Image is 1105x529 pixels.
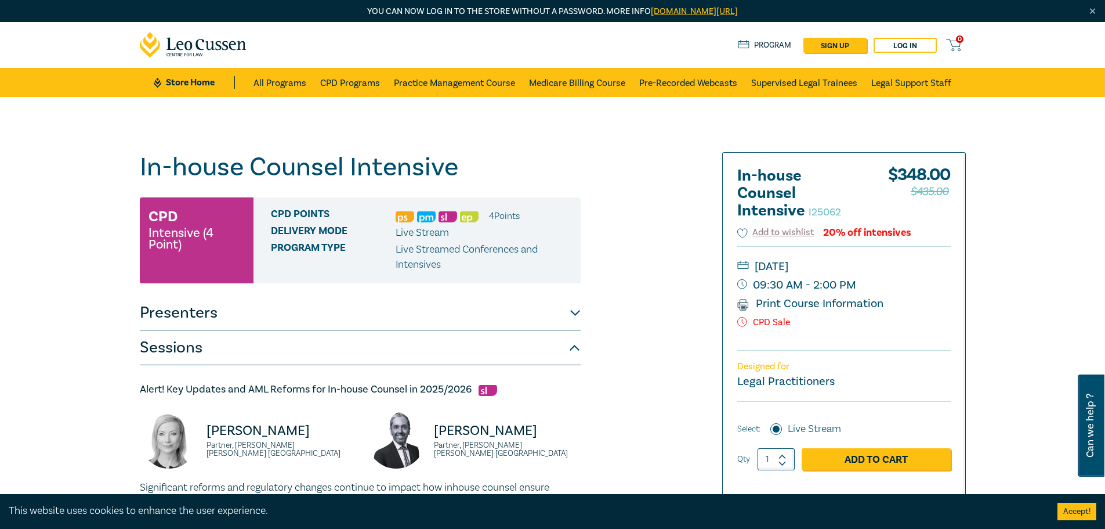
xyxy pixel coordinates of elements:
[788,422,841,437] label: Live Stream
[737,296,884,311] a: Print Course Information
[651,6,738,17] a: [DOMAIN_NAME][URL]
[737,374,835,389] small: Legal Practitioners
[737,453,750,466] label: Qty
[140,296,581,330] button: Presenters
[271,208,396,224] span: CPD Points
[888,167,951,225] div: $ 348.00
[271,225,396,240] span: Delivery Mode
[148,227,245,250] small: Intensive (4 Point)
[140,152,581,182] h1: In-house Counsel Intensive
[639,68,737,97] a: Pre-Recorded Webcasts
[737,167,865,219] h2: In-house Counsel Intensive
[737,361,951,372] p: Designed for
[434,441,581,458] small: Partner, [PERSON_NAME] [PERSON_NAME] [GEOGRAPHIC_DATA]
[489,208,520,224] li: 4 Point s
[140,383,581,397] h5: Alert! Key Updates and AML Reforms for In-house Counsel in 2025/2026
[9,503,1040,519] div: This website uses cookies to enhance the user experience.
[737,257,951,276] small: [DATE]
[206,422,353,440] p: [PERSON_NAME]
[803,38,867,53] a: sign up
[956,35,963,43] span: 0
[140,330,581,365] button: Sessions
[479,385,497,396] img: Substantive Law
[1088,6,1097,16] img: Close
[434,422,581,440] p: [PERSON_NAME]
[874,38,937,53] a: Log in
[529,68,625,97] a: Medicare Billing Course
[1085,382,1096,470] span: Can we help ?
[737,226,814,239] button: Add to wishlist
[737,276,951,294] small: 09:30 AM - 2:00 PM
[367,411,425,469] img: Rajaee Rouhani
[823,227,911,238] div: 20% off intensives
[737,423,760,436] span: Select:
[802,448,951,470] a: Add to Cart
[396,211,414,222] img: Professional Skills
[871,68,951,97] a: Legal Support Staff
[253,68,306,97] a: All Programs
[396,226,449,239] span: Live Stream
[206,441,353,458] small: Partner, [PERSON_NAME] [PERSON_NAME] [GEOGRAPHIC_DATA]
[751,68,857,97] a: Supervised Legal Trainees
[148,206,177,227] h3: CPD
[737,317,951,328] p: CPD Sale
[1057,503,1096,520] button: Accept cookies
[396,242,572,272] p: Live Streamed Conferences and Intensives
[809,206,841,219] small: I25062
[738,39,792,52] a: Program
[911,182,949,201] span: $435.00
[439,211,457,222] img: Substantive Law
[758,448,795,470] input: 1
[140,411,198,469] img: Lisa Fitzgerald
[271,242,396,272] span: Program type
[140,5,966,18] p: You can now log in to the store without a password. More info
[154,76,234,89] a: Store Home
[417,211,436,222] img: Practice Management & Business Skills
[460,211,479,222] img: Ethics & Professional Responsibility
[320,68,380,97] a: CPD Programs
[394,68,515,97] a: Practice Management Course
